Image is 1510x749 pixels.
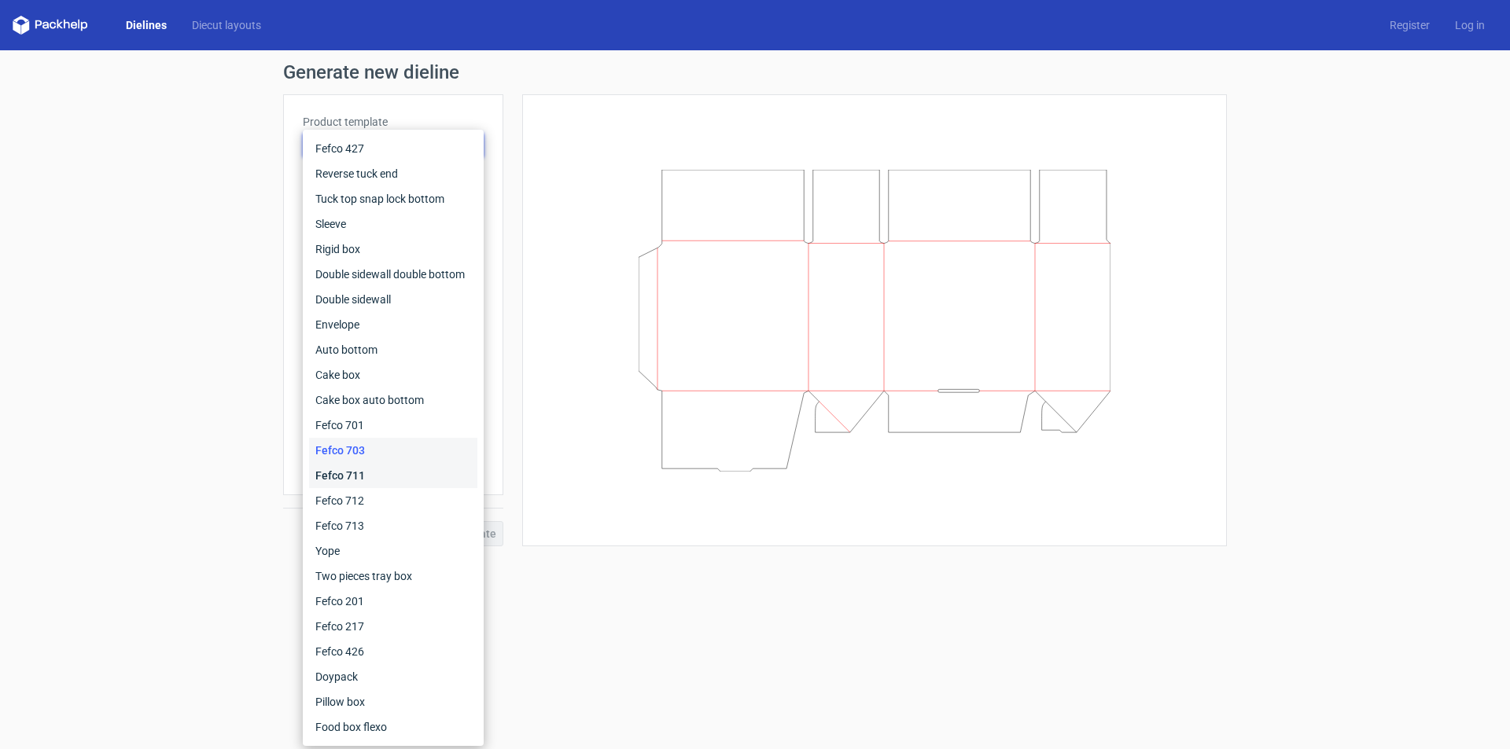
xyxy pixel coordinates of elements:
div: Double sidewall [309,287,477,312]
div: Fefco 703 [309,438,477,463]
div: Tuck top snap lock bottom [309,186,477,211]
a: Log in [1442,17,1497,33]
div: Fefco 713 [309,513,477,538]
div: Sleeve [309,211,477,237]
div: Fefco 217 [309,614,477,639]
div: Fefco 201 [309,589,477,614]
div: Reverse tuck end [309,161,477,186]
div: Rigid box [309,237,477,262]
div: Doypack [309,664,477,689]
h1: Generate new dieline [283,63,1227,82]
a: Dielines [113,17,179,33]
div: Fefco 426 [309,639,477,664]
div: Envelope [309,312,477,337]
label: Product template [303,114,484,130]
a: Register [1377,17,1442,33]
div: Fefco 701 [309,413,477,438]
a: Diecut layouts [179,17,274,33]
div: Fefco 711 [309,463,477,488]
div: Fefco 712 [309,488,477,513]
div: Fefco 427 [309,136,477,161]
div: Auto bottom [309,337,477,362]
div: Yope [309,538,477,564]
div: Double sidewall double bottom [309,262,477,287]
div: Cake box auto bottom [309,387,477,413]
div: Food box flexo [309,714,477,740]
div: Cake box [309,362,477,387]
div: Pillow box [309,689,477,714]
div: Two pieces tray box [309,564,477,589]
